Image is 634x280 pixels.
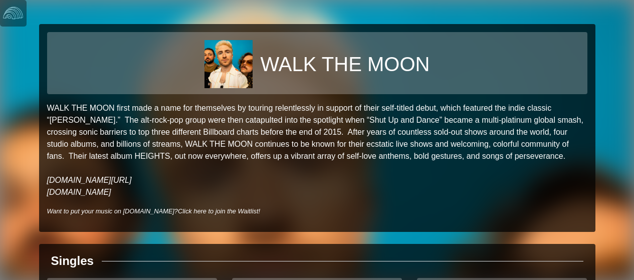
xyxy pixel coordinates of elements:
h1: WALK THE MOON [261,52,430,76]
a: [DOMAIN_NAME] [47,188,111,196]
img: 338b1fbd381984b11e422ecb6bdac12289548b1f83705eb59faa29187b674643.jpg [204,40,253,88]
a: [DOMAIN_NAME][URL] [47,176,132,184]
p: WALK THE MOON first made a name for themselves by touring relentlessly in support of their self-t... [47,102,587,198]
div: Singles [51,252,94,270]
img: logo-white-4c48a5e4bebecaebe01ca5a9d34031cfd3d4ef9ae749242e8c4bf12ef99f53e8.png [3,3,23,23]
a: Click here to join the Waitlist! [178,207,260,215]
i: Want to put your music on [DOMAIN_NAME]? [47,207,261,215]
